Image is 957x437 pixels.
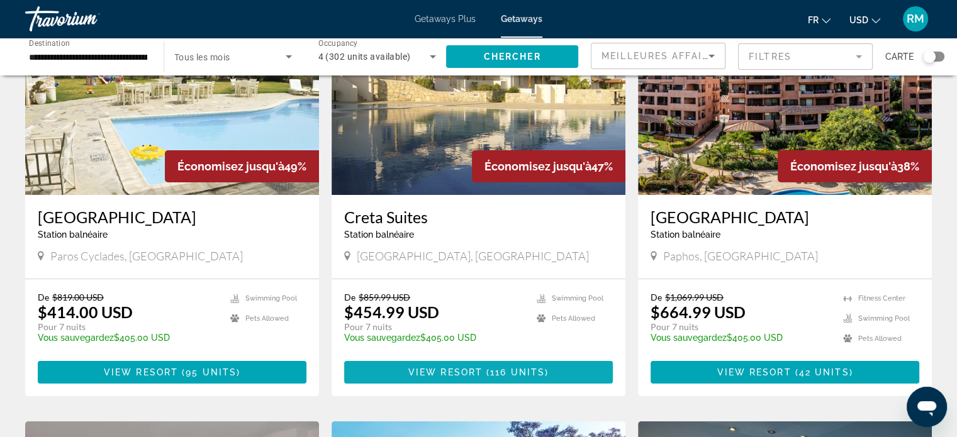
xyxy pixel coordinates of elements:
span: Chercher [484,52,541,62]
button: View Resort(42 units) [651,361,919,384]
span: ( ) [791,367,853,377]
span: ( ) [178,367,240,377]
span: Swimming Pool [245,294,297,302]
p: Pour 7 nuits [38,321,218,333]
span: Destination [29,38,70,47]
span: De [651,292,662,302]
a: Getaways Plus [415,14,476,24]
span: $859.99 USD [359,292,410,302]
span: View Resort [408,367,483,377]
span: Fitness Center [858,294,905,302]
span: 95 units [186,367,237,377]
button: Chercher [446,45,578,68]
span: Swimming Pool [858,314,910,323]
div: 49% [165,150,319,182]
span: Paros Cyclades, [GEOGRAPHIC_DATA] [50,249,243,263]
button: View Resort(116 units) [344,361,613,384]
span: View Resort [717,367,791,377]
span: Économisez jusqu'à [484,160,591,173]
div: 38% [778,150,932,182]
span: Économisez jusqu'à [177,160,284,173]
span: Paphos, [GEOGRAPHIC_DATA] [663,249,818,263]
span: Meilleures affaires [602,51,722,61]
button: Change language [808,11,831,29]
span: 4 (302 units available) [318,52,411,62]
span: $819.00 USD [52,292,104,302]
p: $454.99 USD [344,302,439,321]
span: ( ) [483,367,549,377]
span: Vous sauvegardez [344,333,420,343]
span: USD [849,15,868,25]
p: $405.00 USD [38,333,218,343]
span: fr [808,15,819,25]
button: Filter [738,43,873,70]
span: Pets Allowed [858,335,902,343]
a: Travorium [25,3,151,35]
iframe: Bouton de lancement de la fenêtre de messagerie [907,387,947,427]
span: Vous sauvegardez [38,333,114,343]
span: Station balnéaire [651,230,720,240]
p: $664.99 USD [651,302,746,321]
div: 47% [472,150,625,182]
span: De [344,292,355,302]
a: Creta Suites [344,207,613,226]
button: User Menu [899,6,932,32]
p: Pour 7 nuits [344,321,524,333]
span: 42 units [799,367,849,377]
a: Getaways [501,14,542,24]
span: RM [907,13,924,25]
p: $405.00 USD [344,333,524,343]
span: 116 units [490,367,545,377]
span: Carte [885,48,914,65]
span: Station balnéaire [344,230,414,240]
p: $414.00 USD [38,302,133,321]
span: Économisez jusqu'à [790,160,897,173]
span: Occupancy [318,39,358,48]
span: View Resort [104,367,178,377]
a: [GEOGRAPHIC_DATA] [38,207,306,226]
p: $405.00 USD [651,333,831,343]
span: Tous les mois [174,52,230,62]
span: Vous sauvegardez [651,333,727,343]
span: Pets Allowed [245,314,289,323]
button: Change currency [849,11,880,29]
span: Pets Allowed [552,314,595,323]
a: [GEOGRAPHIC_DATA] [651,207,919,226]
button: View Resort(95 units) [38,361,306,384]
span: De [38,292,49,302]
span: Swimming Pool [552,294,603,302]
p: Pour 7 nuits [651,321,831,333]
span: [GEOGRAPHIC_DATA], [GEOGRAPHIC_DATA] [357,249,589,263]
mat-select: Sort by [602,48,715,64]
span: $1,069.99 USD [665,292,724,302]
span: Station balnéaire [38,230,108,240]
